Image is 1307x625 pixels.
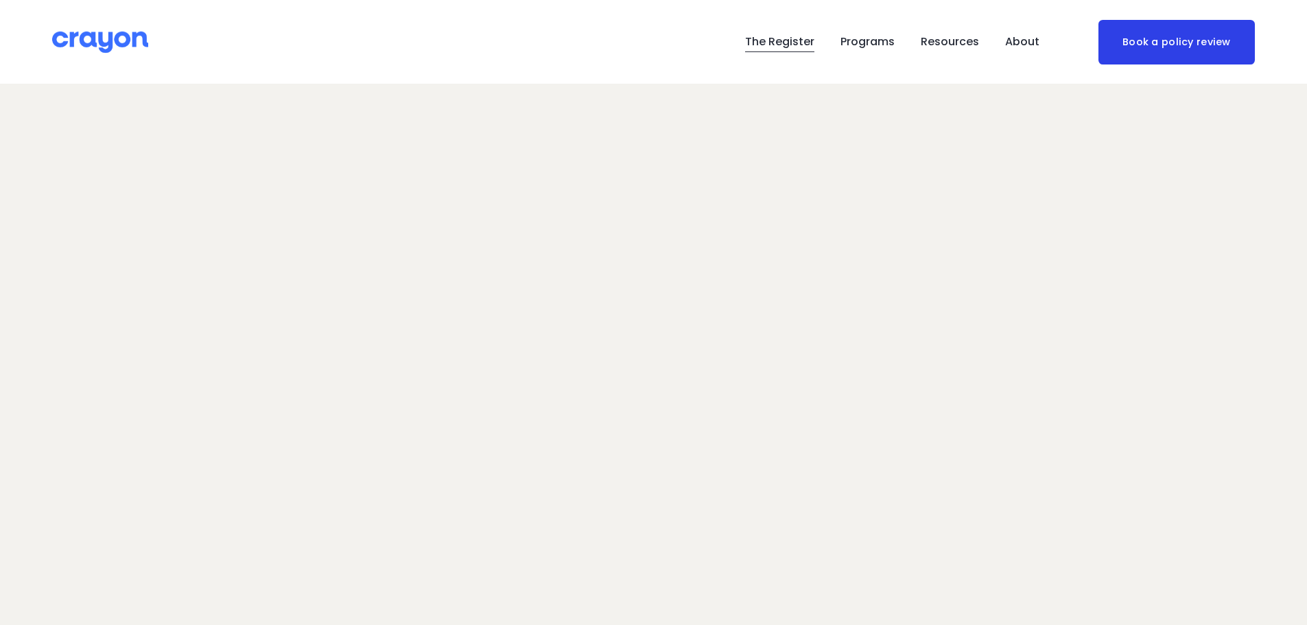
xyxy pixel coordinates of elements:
span: Resources [921,32,979,52]
a: Book a policy review [1098,20,1255,64]
a: folder dropdown [840,31,895,53]
a: folder dropdown [921,31,979,53]
a: folder dropdown [1005,31,1039,53]
span: Programs [840,32,895,52]
img: Crayon [52,30,148,54]
a: The Register [745,31,814,53]
span: About [1005,32,1039,52]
